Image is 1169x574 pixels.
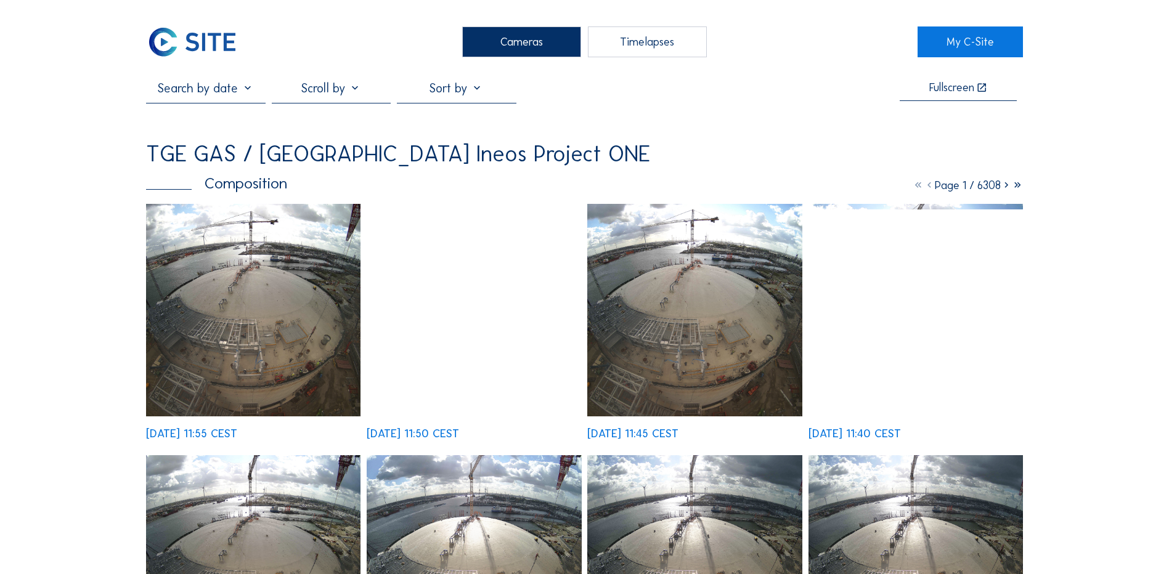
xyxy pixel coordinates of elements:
[588,26,707,57] div: Timelapses
[146,26,251,57] a: C-SITE Logo
[146,428,237,439] div: [DATE] 11:55 CEST
[929,82,974,94] div: Fullscreen
[809,428,901,439] div: [DATE] 11:40 CEST
[146,176,287,191] div: Composition
[146,26,238,57] img: C-SITE Logo
[367,405,581,416] img: image_53220381
[146,204,360,416] img: image_53220418
[918,26,1023,57] a: My C-Site
[587,204,802,416] img: image_53219870
[367,428,459,439] div: [DATE] 11:50 CEST
[809,204,1023,416] img: image_53219705
[146,143,650,165] div: TGE GAS / [GEOGRAPHIC_DATA] Ineos Project ONE
[935,179,1001,192] span: Page 1 / 6308
[146,81,265,95] input: Search by date 󰅀
[462,26,581,57] div: Cameras
[587,428,678,439] div: [DATE] 11:45 CEST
